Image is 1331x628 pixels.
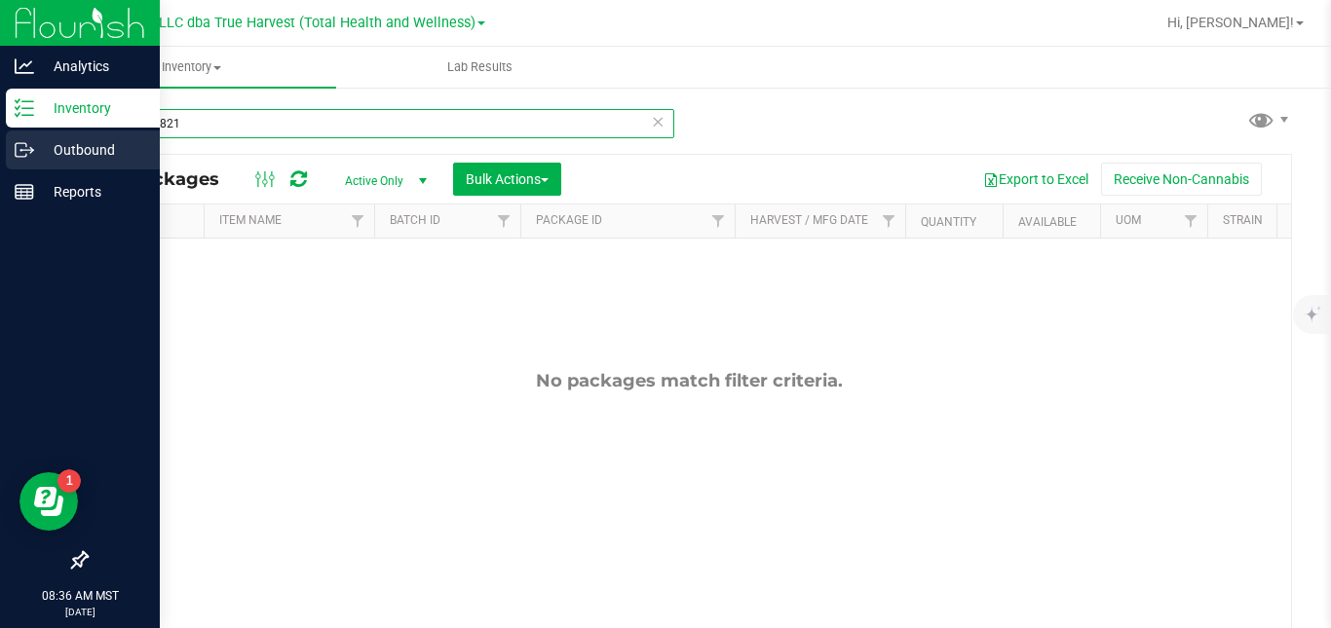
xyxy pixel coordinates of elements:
a: Filter [488,204,520,238]
a: Harvest / Mfg Date [750,213,868,227]
input: Search Package ID, Item Name, SKU, Lot or Part Number... [86,109,674,138]
p: Inventory [34,96,151,120]
span: Hi, [PERSON_NAME]! [1167,15,1294,30]
a: Batch ID [390,213,440,227]
inline-svg: Inventory [15,98,34,118]
span: Lab Results [421,58,539,76]
a: Filter [1175,204,1207,238]
p: Reports [34,180,151,203]
span: All Packages [101,168,239,190]
p: [DATE] [9,605,151,619]
a: Available [1018,215,1077,229]
a: Lab Results [336,47,626,88]
p: Outbound [34,138,151,162]
span: Clear [651,109,665,134]
a: Filter [873,204,905,238]
iframe: Resource center [19,472,78,531]
inline-svg: Reports [15,182,34,202]
span: Inventory [47,58,336,76]
p: Analytics [34,55,151,78]
button: Export to Excel [970,163,1101,196]
button: Bulk Actions [453,163,561,196]
inline-svg: Outbound [15,140,34,160]
iframe: Resource center unread badge [57,469,81,493]
a: Strain [1223,213,1263,227]
a: Quantity [921,215,976,229]
p: 08:36 AM MST [9,587,151,605]
a: Package ID [536,213,602,227]
a: UOM [1116,213,1141,227]
inline-svg: Analytics [15,56,34,76]
a: Inventory [47,47,336,88]
a: Filter [703,204,735,238]
span: Bulk Actions [466,171,549,187]
button: Receive Non-Cannabis [1101,163,1262,196]
div: No packages match filter criteria. [87,370,1291,391]
a: Item Name [219,213,282,227]
a: Filter [342,204,374,238]
span: DXR FINANCE 4 LLC dba True Harvest (Total Health and Wellness) [57,15,475,31]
